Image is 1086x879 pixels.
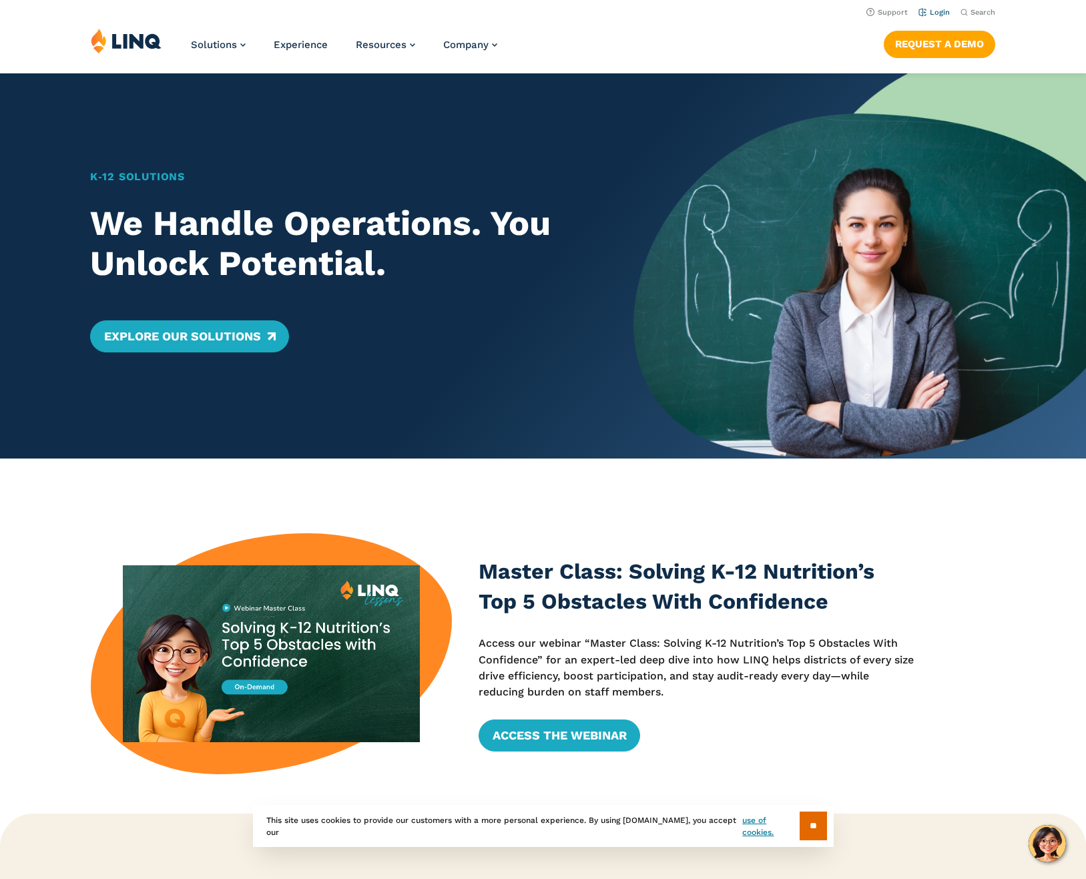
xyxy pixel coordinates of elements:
[633,73,1086,459] img: Home Banner
[356,39,415,51] a: Resources
[253,805,834,847] div: This site uses cookies to provide our customers with a more personal experience. By using [DOMAIN...
[191,39,237,51] span: Solutions
[479,719,639,752] a: Access the Webinar
[90,320,288,352] a: Explore Our Solutions
[274,39,328,51] a: Experience
[1029,825,1066,862] button: Hello, have a question? Let’s chat.
[884,28,995,57] nav: Button Navigation
[356,39,406,51] span: Resources
[443,39,497,51] a: Company
[191,39,246,51] a: Solutions
[191,28,497,72] nav: Primary Navigation
[90,169,589,185] h1: K‑12 Solutions
[866,8,908,17] a: Support
[884,31,995,57] a: Request a Demo
[90,204,589,284] h2: We Handle Operations. You Unlock Potential.
[971,8,995,17] span: Search
[91,28,162,53] img: LINQ | K‑12 Software
[479,557,917,617] h3: Master Class: Solving K-12 Nutrition’s Top 5 Obstacles With Confidence
[961,7,995,17] button: Open Search Bar
[479,635,917,700] p: Access our webinar “Master Class: Solving K-12 Nutrition’s Top 5 Obstacles With Confidence” for a...
[918,8,950,17] a: Login
[443,39,489,51] span: Company
[742,814,799,838] a: use of cookies.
